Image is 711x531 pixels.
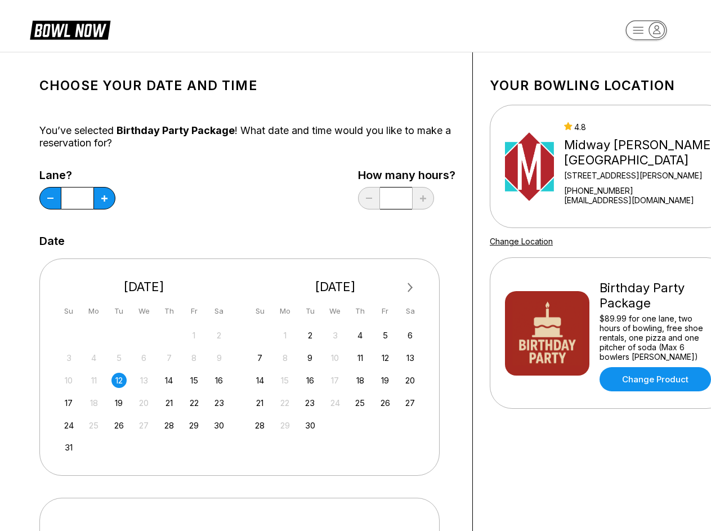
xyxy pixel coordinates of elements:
[352,350,368,365] div: Choose Thursday, September 11th, 2025
[403,328,418,343] div: Choose Saturday, September 6th, 2025
[302,328,318,343] div: Choose Tuesday, September 2nd, 2025
[352,328,368,343] div: Choose Thursday, September 4th, 2025
[162,418,177,433] div: Choose Thursday, August 28th, 2025
[378,395,393,410] div: Choose Friday, September 26th, 2025
[302,350,318,365] div: Choose Tuesday, September 9th, 2025
[278,373,293,388] div: Not available Monday, September 15th, 2025
[302,304,318,319] div: Tu
[403,304,418,319] div: Sa
[212,395,227,410] div: Choose Saturday, August 23rd, 2025
[162,350,177,365] div: Not available Thursday, August 7th, 2025
[39,78,455,93] h1: Choose your Date and time
[302,418,318,433] div: Choose Tuesday, September 30th, 2025
[352,304,368,319] div: Th
[111,350,127,365] div: Not available Tuesday, August 5th, 2025
[39,169,115,181] label: Lane?
[39,235,65,247] label: Date
[328,350,343,365] div: Not available Wednesday, September 10th, 2025
[378,328,393,343] div: Choose Friday, September 5th, 2025
[278,304,293,319] div: Mo
[61,395,77,410] div: Choose Sunday, August 17th, 2025
[212,418,227,433] div: Choose Saturday, August 30th, 2025
[252,395,267,410] div: Choose Sunday, September 21st, 2025
[57,279,231,294] div: [DATE]
[490,237,553,246] a: Change Location
[403,395,418,410] div: Choose Saturday, September 27th, 2025
[278,350,293,365] div: Not available Monday, September 8th, 2025
[505,291,589,376] img: Birthday Party Package
[186,350,202,365] div: Not available Friday, August 8th, 2025
[252,373,267,388] div: Choose Sunday, September 14th, 2025
[111,418,127,433] div: Choose Tuesday, August 26th, 2025
[162,304,177,319] div: Th
[403,373,418,388] div: Choose Saturday, September 20th, 2025
[278,395,293,410] div: Not available Monday, September 22nd, 2025
[162,373,177,388] div: Choose Thursday, August 14th, 2025
[252,418,267,433] div: Choose Sunday, September 28th, 2025
[278,418,293,433] div: Not available Monday, September 29th, 2025
[252,350,267,365] div: Choose Sunday, September 7th, 2025
[186,304,202,319] div: Fr
[378,373,393,388] div: Choose Friday, September 19th, 2025
[212,304,227,319] div: Sa
[136,418,151,433] div: Not available Wednesday, August 27th, 2025
[136,350,151,365] div: Not available Wednesday, August 6th, 2025
[378,350,393,365] div: Choose Friday, September 12th, 2025
[39,124,455,149] div: You’ve selected ! What date and time would you like to make a reservation for?
[61,373,77,388] div: Not available Sunday, August 10th, 2025
[60,327,229,456] div: month 2025-08
[111,304,127,319] div: Tu
[328,395,343,410] div: Not available Wednesday, September 24th, 2025
[136,395,151,410] div: Not available Wednesday, August 20th, 2025
[61,304,77,319] div: Su
[212,373,227,388] div: Choose Saturday, August 16th, 2025
[600,367,711,391] a: Change Product
[186,418,202,433] div: Choose Friday, August 29th, 2025
[186,328,202,343] div: Not available Friday, August 1st, 2025
[117,124,235,136] span: Birthday Party Package
[212,328,227,343] div: Not available Saturday, August 2nd, 2025
[86,418,101,433] div: Not available Monday, August 25th, 2025
[61,440,77,455] div: Choose Sunday, August 31st, 2025
[248,279,423,294] div: [DATE]
[111,373,127,388] div: Choose Tuesday, August 12th, 2025
[302,373,318,388] div: Choose Tuesday, September 16th, 2025
[401,279,419,297] button: Next Month
[86,395,101,410] div: Not available Monday, August 18th, 2025
[352,395,368,410] div: Choose Thursday, September 25th, 2025
[186,373,202,388] div: Choose Friday, August 15th, 2025
[61,418,77,433] div: Choose Sunday, August 24th, 2025
[302,395,318,410] div: Choose Tuesday, September 23rd, 2025
[136,304,151,319] div: We
[111,395,127,410] div: Choose Tuesday, August 19th, 2025
[61,350,77,365] div: Not available Sunday, August 3rd, 2025
[186,395,202,410] div: Choose Friday, August 22nd, 2025
[378,304,393,319] div: Fr
[403,350,418,365] div: Choose Saturday, September 13th, 2025
[278,328,293,343] div: Not available Monday, September 1st, 2025
[328,373,343,388] div: Not available Wednesday, September 17th, 2025
[252,304,267,319] div: Su
[352,373,368,388] div: Choose Thursday, September 18th, 2025
[328,328,343,343] div: Not available Wednesday, September 3rd, 2025
[328,304,343,319] div: We
[162,395,177,410] div: Choose Thursday, August 21st, 2025
[86,304,101,319] div: Mo
[212,350,227,365] div: Not available Saturday, August 9th, 2025
[86,373,101,388] div: Not available Monday, August 11th, 2025
[505,124,554,209] img: Midway Bowling - Carlisle
[86,350,101,365] div: Not available Monday, August 4th, 2025
[358,169,455,181] label: How many hours?
[136,373,151,388] div: Not available Wednesday, August 13th, 2025
[251,327,420,433] div: month 2025-09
